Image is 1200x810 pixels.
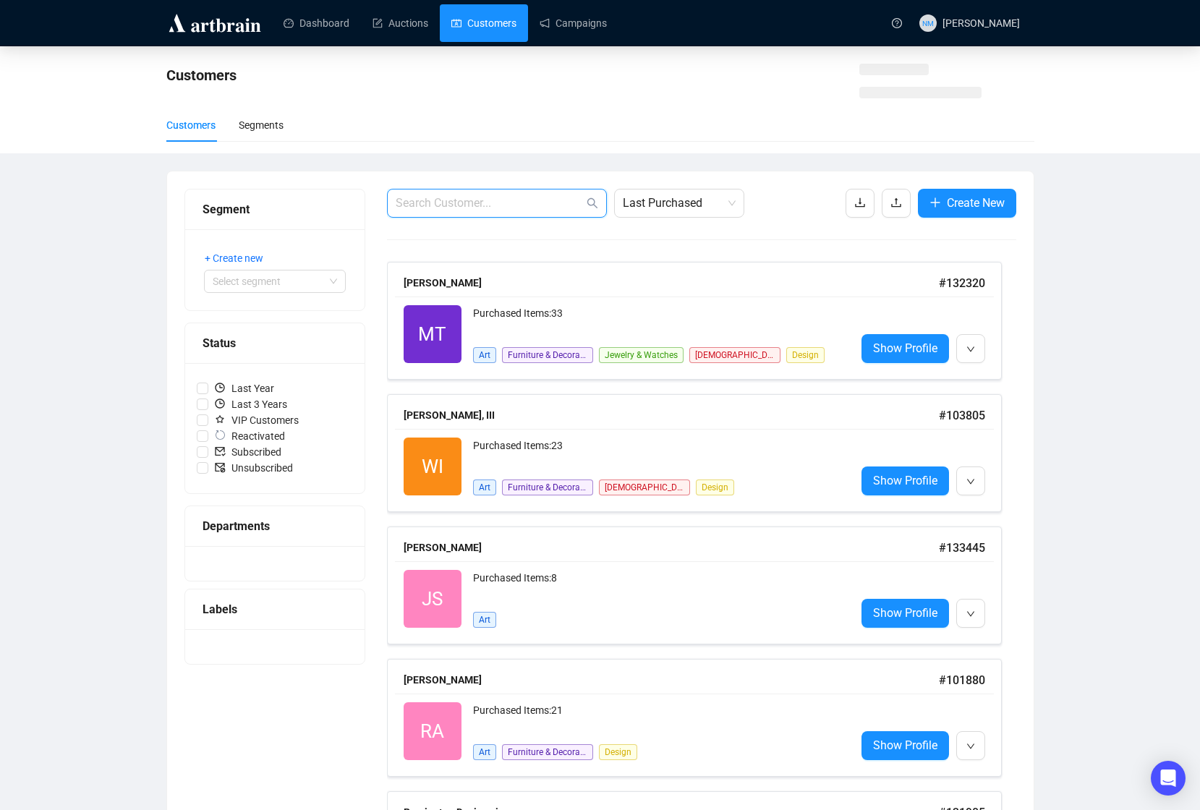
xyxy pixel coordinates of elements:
[473,702,844,731] div: Purchased Items: 21
[873,472,937,490] span: Show Profile
[404,407,939,423] div: [PERSON_NAME], III
[942,17,1020,29] span: [PERSON_NAME]
[166,117,216,133] div: Customers
[404,540,939,555] div: [PERSON_NAME]
[939,541,985,555] span: # 133445
[599,479,690,495] span: [DEMOGRAPHIC_DATA]
[966,345,975,354] span: down
[473,438,844,466] div: Purchased Items: 23
[203,517,347,535] div: Departments
[599,347,684,363] span: Jewelry & Watches
[284,4,349,42] a: Dashboard
[203,334,347,352] div: Status
[387,526,1016,644] a: [PERSON_NAME]#133445JSPurchased Items:8ArtShow Profile
[1151,761,1186,796] div: Open Intercom Messenger
[418,320,446,349] span: MT
[166,12,263,35] img: logo
[947,194,1005,212] span: Create New
[623,189,736,217] span: Last Purchased
[939,673,985,687] span: # 101880
[404,275,939,291] div: [PERSON_NAME]
[861,731,949,760] a: Show Profile
[204,247,275,270] button: + Create new
[396,195,584,212] input: Search Customer...
[208,380,280,396] span: Last Year
[939,276,985,290] span: # 132320
[502,347,593,363] span: Furniture & Decorative Arts
[854,197,866,208] span: download
[861,334,949,363] a: Show Profile
[387,394,1016,512] a: [PERSON_NAME], III#103805WIPurchased Items:23ArtFurniture & Decorative Arts[DEMOGRAPHIC_DATA]Desi...
[420,717,444,746] span: RA
[587,197,598,209] span: search
[208,460,299,476] span: Unsubscribed
[208,428,291,444] span: Reactivated
[422,452,443,482] span: WI
[696,479,734,495] span: Design
[473,570,844,599] div: Purchased Items: 8
[473,479,496,495] span: Art
[502,744,593,760] span: Furniture & Decorative Arts
[929,197,941,208] span: plus
[373,4,428,42] a: Auctions
[922,17,934,28] span: NM
[387,659,1016,777] a: [PERSON_NAME]#101880RAPurchased Items:21ArtFurniture & Decorative ArtsDesignShow Profile
[473,305,844,334] div: Purchased Items: 33
[473,744,496,760] span: Art
[203,600,347,618] div: Labels
[387,262,1016,380] a: [PERSON_NAME]#132320MTPurchased Items:33ArtFurniture & Decorative ArtsJewelry & Watches[DEMOGRAPH...
[473,612,496,628] span: Art
[966,477,975,486] span: down
[890,197,902,208] span: upload
[939,409,985,422] span: # 103805
[873,339,937,357] span: Show Profile
[599,744,637,760] span: Design
[918,189,1016,218] button: Create New
[873,736,937,754] span: Show Profile
[540,4,607,42] a: Campaigns
[861,466,949,495] a: Show Profile
[166,67,237,84] span: Customers
[239,117,284,133] div: Segments
[892,18,902,28] span: question-circle
[689,347,780,363] span: [DEMOGRAPHIC_DATA]
[966,610,975,618] span: down
[422,584,443,614] span: JS
[208,412,305,428] span: VIP Customers
[205,250,263,266] span: + Create new
[966,742,975,751] span: down
[208,444,287,460] span: Subscribed
[451,4,516,42] a: Customers
[786,347,825,363] span: Design
[873,604,937,622] span: Show Profile
[208,396,293,412] span: Last 3 Years
[473,347,496,363] span: Art
[502,479,593,495] span: Furniture & Decorative Arts
[861,599,949,628] a: Show Profile
[404,672,939,688] div: [PERSON_NAME]
[203,200,347,218] div: Segment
